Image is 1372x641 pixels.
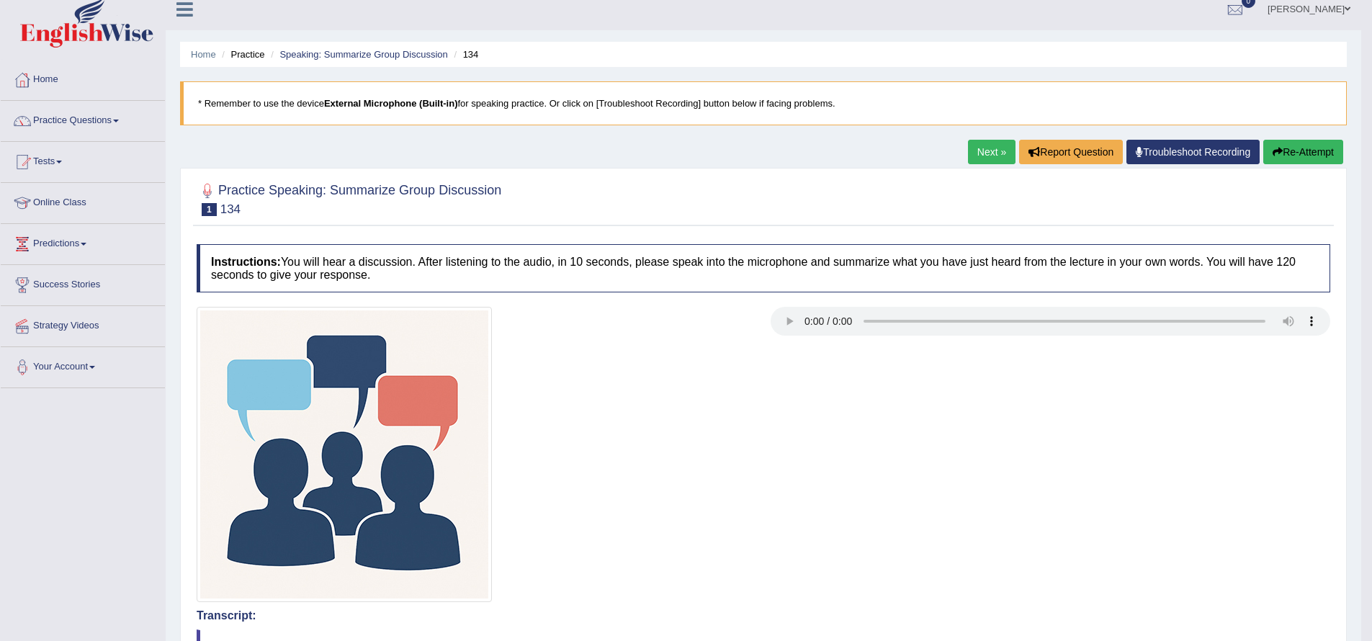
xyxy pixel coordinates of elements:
[220,202,241,216] small: 134
[218,48,264,61] li: Practice
[211,256,281,268] b: Instructions:
[324,98,458,109] b: External Microphone (Built-in)
[1,265,165,301] a: Success Stories
[1263,140,1343,164] button: Re-Attempt
[1,101,165,137] a: Practice Questions
[191,49,216,60] a: Home
[202,203,217,216] span: 1
[450,48,478,61] li: 134
[1,183,165,219] a: Online Class
[1,60,165,96] a: Home
[1126,140,1260,164] a: Troubleshoot Recording
[197,180,501,216] h2: Practice Speaking: Summarize Group Discussion
[968,140,1015,164] a: Next »
[197,244,1330,292] h4: You will hear a discussion. After listening to the audio, in 10 seconds, please speak into the mi...
[197,609,1330,622] h4: Transcript:
[1,306,165,342] a: Strategy Videos
[1019,140,1123,164] button: Report Question
[1,142,165,178] a: Tests
[279,49,447,60] a: Speaking: Summarize Group Discussion
[1,347,165,383] a: Your Account
[180,81,1347,125] blockquote: * Remember to use the device for speaking practice. Or click on [Troubleshoot Recording] button b...
[1,224,165,260] a: Predictions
